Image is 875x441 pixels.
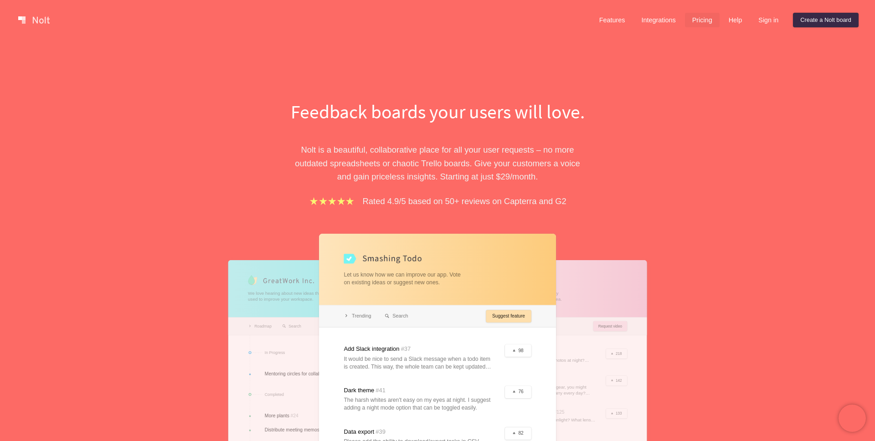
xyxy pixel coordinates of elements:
[685,13,720,27] a: Pricing
[309,196,355,206] img: stars.b067e34983.png
[721,13,750,27] a: Help
[280,143,595,183] p: Nolt is a beautiful, collaborative place for all your user requests – no more outdated spreadshee...
[751,13,786,27] a: Sign in
[793,13,859,27] a: Create a Nolt board
[363,195,566,208] p: Rated 4.9/5 based on 50+ reviews on Capterra and G2
[634,13,683,27] a: Integrations
[280,98,595,125] h1: Feedback boards your users will love.
[839,405,866,432] iframe: Chatra live chat
[592,13,633,27] a: Features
